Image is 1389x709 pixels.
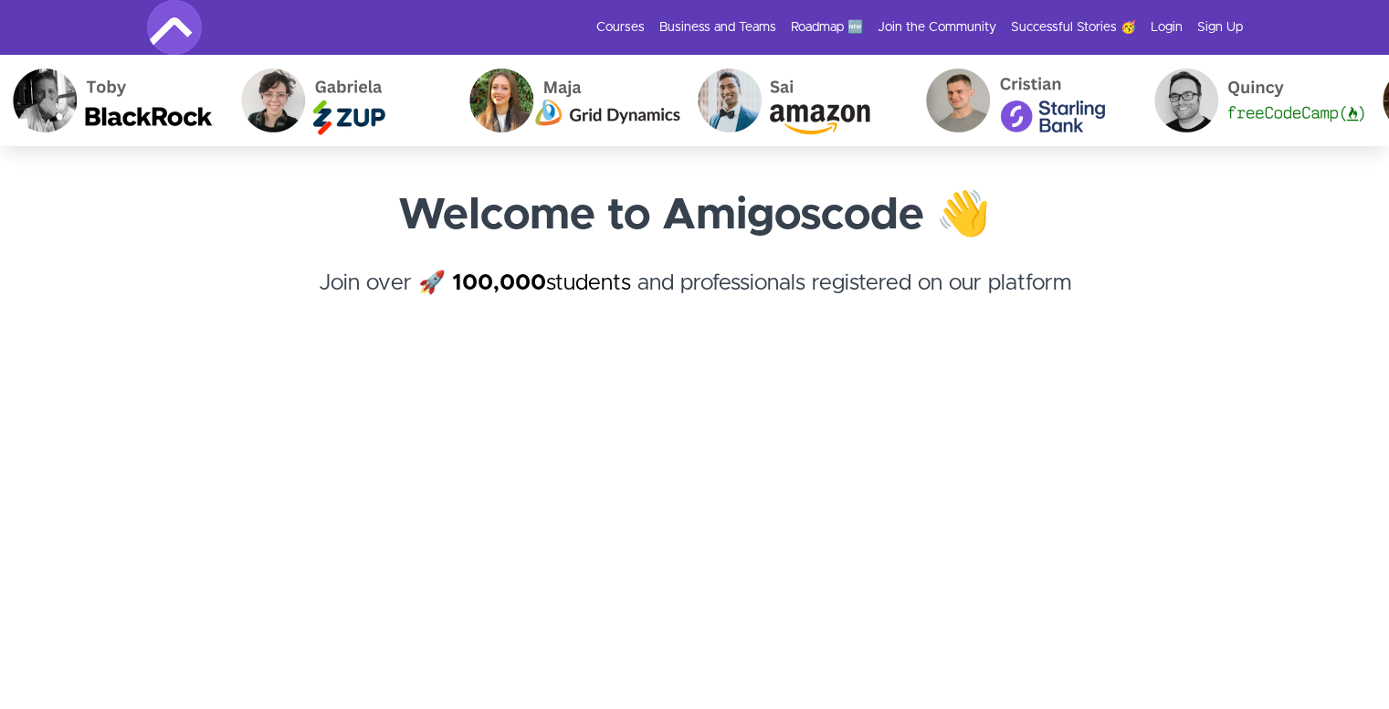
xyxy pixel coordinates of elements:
[912,55,1141,146] img: Cristian
[1151,18,1183,37] a: Login
[1011,18,1136,37] a: Successful Stories 🥳
[791,18,863,37] a: Roadmap 🆕
[227,55,456,146] img: Gabriela
[878,18,996,37] a: Join the Community
[452,272,546,294] strong: 100,000
[1141,55,1369,146] img: Quincy
[147,267,1243,333] h4: Join over 🚀 and professionals registered on our platform
[452,272,631,294] a: 100,000students
[1197,18,1243,37] a: Sign Up
[456,55,684,146] img: Maja
[398,194,991,238] strong: Welcome to Amigoscode 👋
[684,55,912,146] img: Sai
[596,18,645,37] a: Courses
[659,18,776,37] a: Business and Teams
